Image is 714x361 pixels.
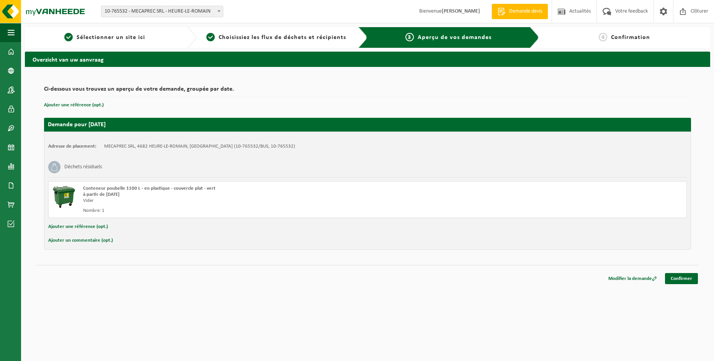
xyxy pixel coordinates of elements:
[206,33,215,41] span: 2
[104,143,295,150] td: MECAPREC SRL, 4682 HEURE-LE-ROMAIN, [GEOGRAPHIC_DATA] (10-765532/BUS, 10-765532)
[83,192,119,197] strong: à partir de [DATE]
[48,236,113,246] button: Ajouter un commentaire (opt.)
[405,33,414,41] span: 3
[83,208,398,214] div: Nombre: 1
[200,33,353,42] a: 2Choisissiez les flux de déchets et récipients
[599,33,607,41] span: 4
[64,161,102,173] h3: Déchets résiduels
[48,222,108,232] button: Ajouter une référence (opt.)
[418,34,492,41] span: Aperçu de vos demandes
[83,198,398,204] div: Vider
[64,33,73,41] span: 1
[44,86,691,96] h2: Ci-dessous vous trouvez un aperçu de votre demande, groupée par date.
[442,8,480,14] strong: [PERSON_NAME]
[665,273,698,284] a: Confirmer
[44,100,104,110] button: Ajouter une référence (opt.)
[48,144,96,149] strong: Adresse de placement:
[48,122,106,128] strong: Demande pour [DATE]
[611,34,650,41] span: Confirmation
[29,33,181,42] a: 1Sélectionner un site ici
[507,8,544,15] span: Demande devis
[603,273,663,284] a: Modifier la demande
[25,52,710,67] h2: Overzicht van uw aanvraag
[101,6,223,17] span: 10-765532 - MECAPREC SRL - HEURE-LE-ROMAIN
[83,186,216,191] span: Conteneur poubelle 1100 L - en plastique - couvercle plat - vert
[77,34,145,41] span: Sélectionner un site ici
[492,4,548,19] a: Demande devis
[219,34,346,41] span: Choisissiez les flux de déchets et récipients
[52,185,75,208] img: WB-1100-HPE-GN-01.png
